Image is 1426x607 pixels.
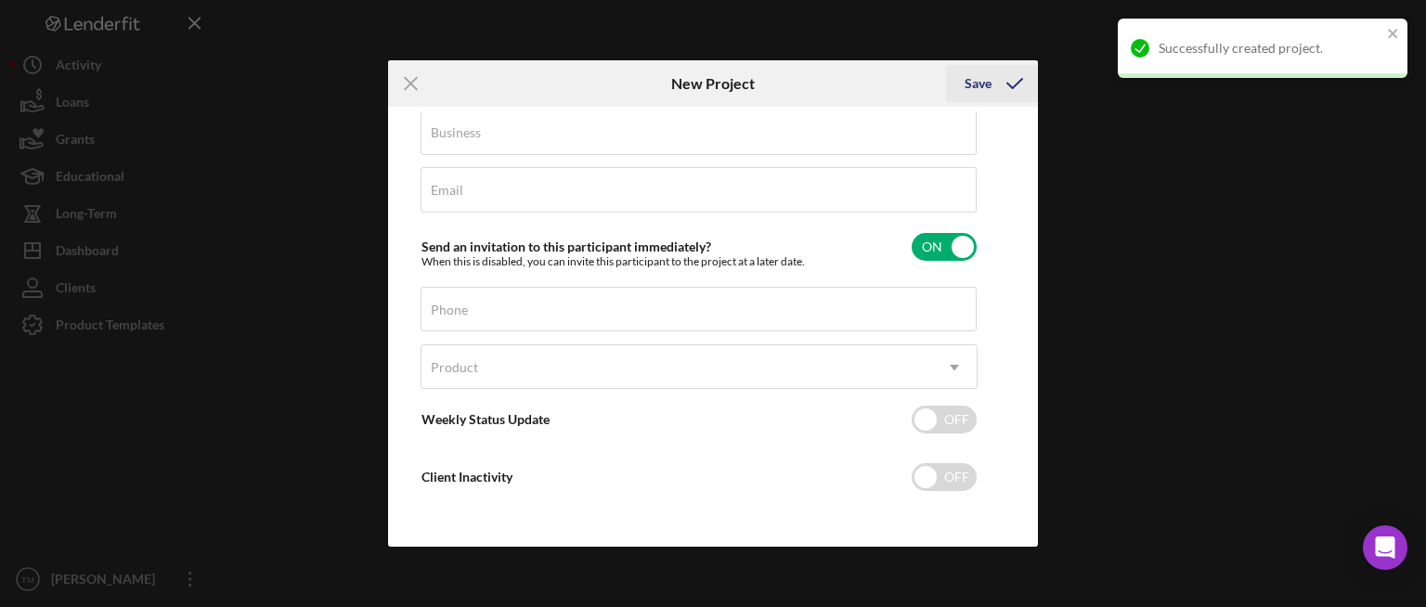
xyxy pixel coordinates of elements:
label: Phone [431,303,468,317]
label: Email [431,183,463,198]
button: Save [946,65,1038,102]
label: Client Inactivity [421,469,512,484]
div: When this is disabled, you can invite this participant to the project at a later date. [421,255,805,268]
label: Business [431,125,481,140]
label: Weekly Status Update [421,411,550,427]
div: Save [965,65,992,102]
h6: New Project [671,75,755,92]
label: Send an invitation to this participant immediately? [421,239,711,254]
div: Product [431,360,478,375]
button: close [1387,26,1400,44]
div: Open Intercom Messenger [1363,525,1407,570]
div: Successfully created project. [1159,41,1381,56]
